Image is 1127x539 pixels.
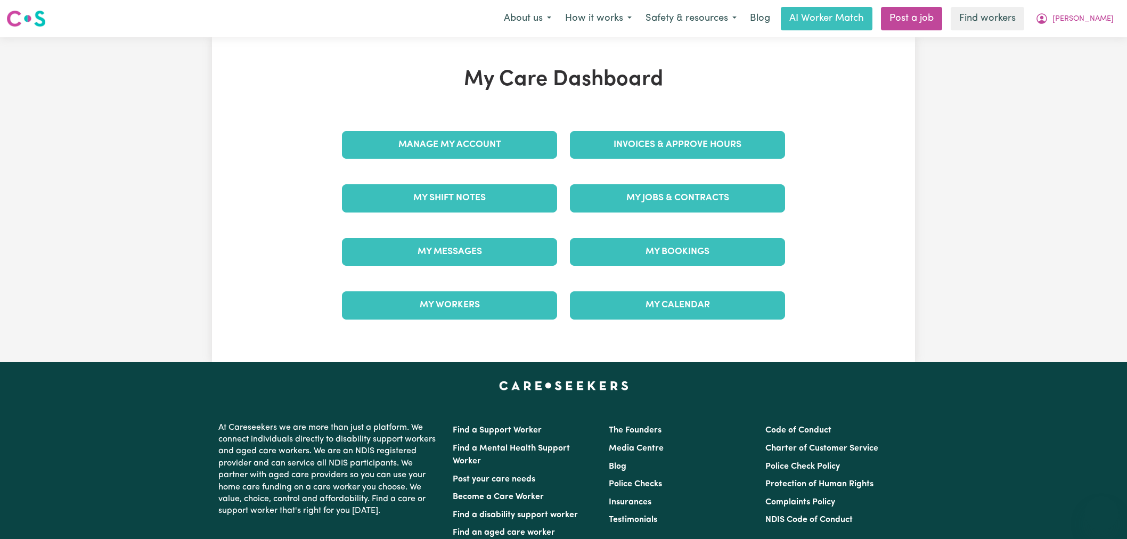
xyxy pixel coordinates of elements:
[1052,13,1114,25] span: [PERSON_NAME]
[342,184,557,212] a: My Shift Notes
[609,462,626,471] a: Blog
[453,528,555,537] a: Find an aged care worker
[609,444,664,453] a: Media Centre
[765,444,878,453] a: Charter of Customer Service
[342,291,557,319] a: My Workers
[6,9,46,28] img: Careseekers logo
[1028,7,1121,30] button: My Account
[497,7,558,30] button: About us
[336,67,791,93] h1: My Care Dashboard
[570,238,785,266] a: My Bookings
[609,498,651,507] a: Insurances
[881,7,942,30] a: Post a job
[453,475,535,484] a: Post your care needs
[609,426,661,435] a: The Founders
[6,6,46,31] a: Careseekers logo
[951,7,1024,30] a: Find workers
[558,7,639,30] button: How it works
[639,7,744,30] button: Safety & resources
[570,184,785,212] a: My Jobs & Contracts
[453,426,542,435] a: Find a Support Worker
[765,480,873,488] a: Protection of Human Rights
[570,291,785,319] a: My Calendar
[218,418,440,521] p: At Careseekers we are more than just a platform. We connect individuals directly to disability su...
[765,426,831,435] a: Code of Conduct
[609,516,657,524] a: Testimonials
[765,462,840,471] a: Police Check Policy
[765,498,835,507] a: Complaints Policy
[1084,496,1118,530] iframe: Button to launch messaging window
[453,493,544,501] a: Become a Care Worker
[765,516,853,524] a: NDIS Code of Conduct
[744,7,777,30] a: Blog
[453,444,570,466] a: Find a Mental Health Support Worker
[499,381,628,390] a: Careseekers home page
[342,238,557,266] a: My Messages
[781,7,872,30] a: AI Worker Match
[453,511,578,519] a: Find a disability support worker
[609,480,662,488] a: Police Checks
[570,131,785,159] a: Invoices & Approve Hours
[342,131,557,159] a: Manage My Account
